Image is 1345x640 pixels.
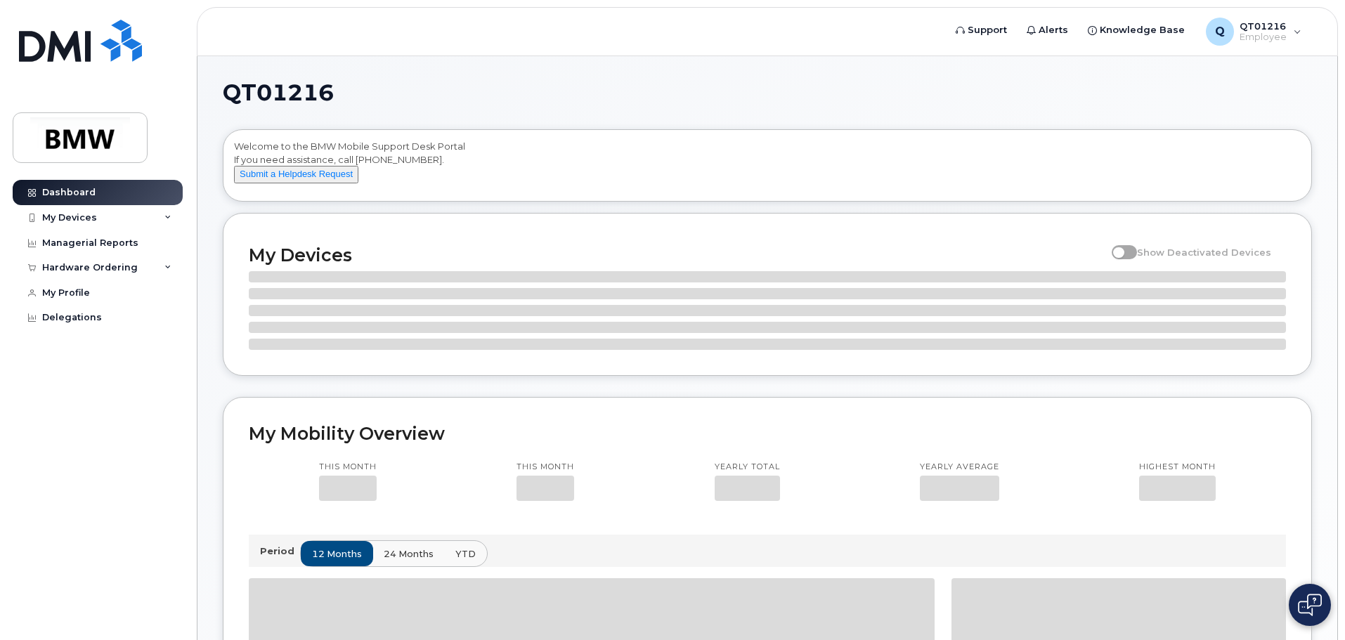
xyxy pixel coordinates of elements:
h2: My Mobility Overview [249,423,1286,444]
p: Period [260,544,300,558]
p: Highest month [1139,462,1216,473]
p: This month [516,462,574,473]
input: Show Deactivated Devices [1112,239,1123,250]
p: Yearly total [715,462,780,473]
span: QT01216 [223,82,334,103]
button: Submit a Helpdesk Request [234,166,358,183]
a: Submit a Helpdesk Request [234,168,358,179]
span: Show Deactivated Devices [1137,247,1271,258]
div: Welcome to the BMW Mobile Support Desk Portal If you need assistance, call [PHONE_NUMBER]. [234,140,1301,196]
p: Yearly average [920,462,999,473]
span: 24 months [384,547,434,561]
span: YTD [455,547,476,561]
img: Open chat [1298,594,1322,616]
p: This month [319,462,377,473]
h2: My Devices [249,244,1105,266]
